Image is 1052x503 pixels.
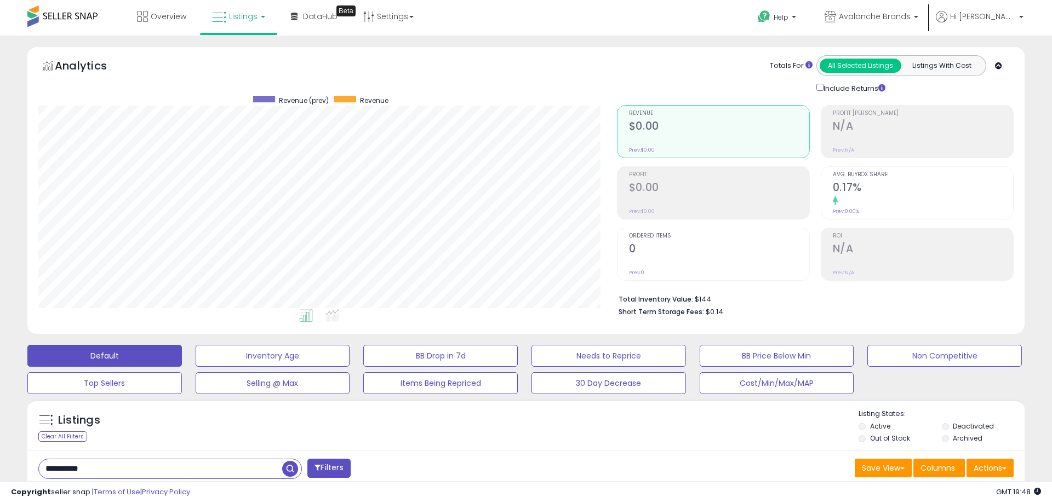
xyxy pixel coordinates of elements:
[27,372,182,394] button: Top Sellers
[770,61,813,71] div: Totals For
[833,181,1013,196] h2: 0.17%
[967,459,1014,477] button: Actions
[619,292,1005,305] li: $144
[833,233,1013,239] span: ROI
[303,11,338,22] span: DataHub
[833,147,854,153] small: Prev: N/A
[619,294,693,304] b: Total Inventory Value:
[700,345,854,367] button: BB Price Below Min
[629,111,809,117] span: Revenue
[151,11,186,22] span: Overview
[229,11,258,22] span: Listings
[629,208,655,215] small: Prev: $0.00
[279,96,329,105] span: Revenue (prev)
[913,459,965,477] button: Columns
[833,111,1013,117] span: Profit [PERSON_NAME]
[94,487,140,497] a: Terms of Use
[706,307,723,317] span: $0.14
[11,487,190,498] div: seller snap | |
[950,11,1016,22] span: Hi [PERSON_NAME]
[629,120,809,135] h2: $0.00
[996,487,1041,497] span: 2025-09-15 19:48 GMT
[833,208,859,215] small: Prev: 0.00%
[749,2,807,36] a: Help
[363,345,518,367] button: BB Drop in 7d
[629,181,809,196] h2: $0.00
[360,96,388,105] span: Revenue
[307,459,350,478] button: Filters
[629,172,809,178] span: Profit
[870,433,910,443] label: Out of Stock
[531,372,686,394] button: 30 Day Decrease
[870,421,890,431] label: Active
[833,242,1013,257] h2: N/A
[629,147,655,153] small: Prev: $0.00
[196,372,350,394] button: Selling @ Max
[629,242,809,257] h2: 0
[855,459,912,477] button: Save View
[629,269,644,276] small: Prev: 0
[619,307,704,316] b: Short Term Storage Fees:
[936,11,1024,36] a: Hi [PERSON_NAME]
[859,409,1024,419] p: Listing States:
[839,11,911,22] span: Avalanche Brands
[363,372,518,394] button: Items Being Repriced
[820,59,901,73] button: All Selected Listings
[867,345,1022,367] button: Non Competitive
[953,433,982,443] label: Archived
[11,487,51,497] strong: Copyright
[142,487,190,497] a: Privacy Policy
[808,82,899,94] div: Include Returns
[336,5,356,16] div: Tooltip anchor
[531,345,686,367] button: Needs to Reprice
[58,413,100,428] h5: Listings
[38,431,87,442] div: Clear All Filters
[833,120,1013,135] h2: N/A
[901,59,982,73] button: Listings With Cost
[833,172,1013,178] span: Avg. Buybox Share
[27,345,182,367] button: Default
[700,372,854,394] button: Cost/Min/Max/MAP
[833,269,854,276] small: Prev: N/A
[757,10,771,24] i: Get Help
[953,421,994,431] label: Deactivated
[196,345,350,367] button: Inventory Age
[921,462,955,473] span: Columns
[774,13,788,22] span: Help
[629,233,809,239] span: Ordered Items
[55,58,128,76] h5: Analytics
